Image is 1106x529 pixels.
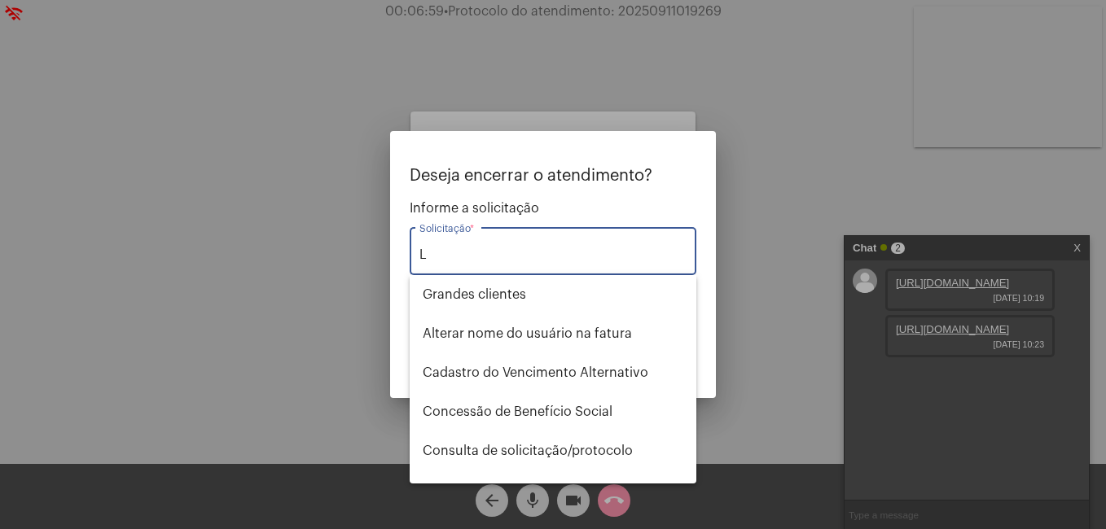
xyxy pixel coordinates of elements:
span: Informe a solicitação [410,201,696,216]
span: Conta alta / Consumo acima da média [423,470,683,509]
span: ⁠Grandes clientes [423,275,683,314]
span: Consulta de solicitação/protocolo [423,431,683,470]
p: Deseja encerrar o atendimento? [410,167,696,185]
span: Cadastro do Vencimento Alternativo [423,353,683,392]
span: Alterar nome do usuário na fatura [423,314,683,353]
input: Buscar solicitação [419,247,687,262]
span: Concessão de Benefício Social [423,392,683,431]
